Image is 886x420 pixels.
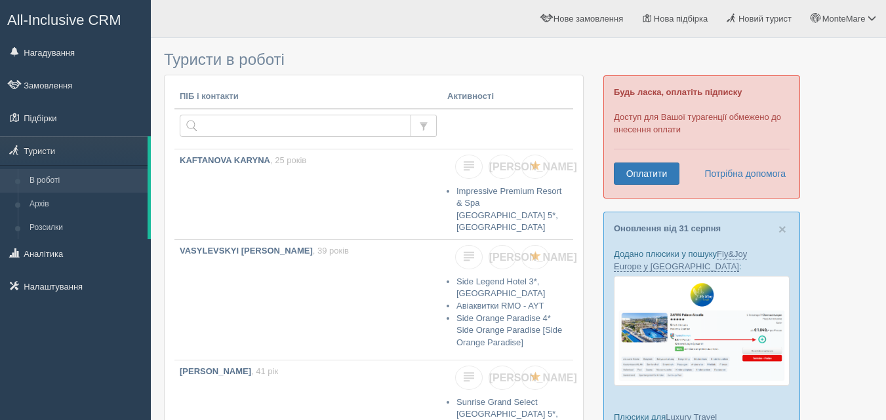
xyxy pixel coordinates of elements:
th: ПІБ і контакти [174,85,442,109]
span: Туристи в роботі [164,50,285,68]
img: fly-joy-de-proposal-crm-for-travel-agency.png [614,276,790,386]
span: All-Inclusive CRM [7,12,121,28]
a: [PERSON_NAME] [489,366,516,390]
span: [PERSON_NAME] [489,372,577,383]
th: Активності [442,85,573,109]
a: [PERSON_NAME] [489,155,516,179]
a: Impressive Premium Resort & Spa [GEOGRAPHIC_DATA] 5*, [GEOGRAPHIC_DATA] [456,186,561,233]
a: Авіаквитки RMO - AYT [456,301,544,311]
a: [PERSON_NAME] [489,245,516,269]
span: [PERSON_NAME] [489,252,577,263]
a: KAFTANOVA KARYNA, 25 років [174,149,442,233]
a: Розсилки [24,216,148,240]
b: KAFTANOVA KARYNA [180,155,270,165]
span: × [778,221,786,237]
span: , 41 рік [251,366,278,376]
a: Потрібна допомога [696,162,786,185]
a: Архів [24,193,148,216]
a: All-Inclusive CRM [1,1,150,37]
a: В роботі [24,169,148,193]
b: VASYLEVSKYI [PERSON_NAME] [180,246,313,256]
span: Нова підбірка [654,14,708,24]
a: Fly&Joy Europe у [GEOGRAPHIC_DATA] [614,249,747,272]
span: MonteMare [822,14,866,24]
span: , 25 років [270,155,306,165]
b: Будь ласка, оплатіть підписку [614,87,742,97]
p: Додано плюсики у пошуку : [614,248,790,273]
b: [PERSON_NAME] [180,366,251,376]
a: Оплатити [614,162,679,185]
input: Пошук за ПІБ, паспортом або контактами [180,115,411,137]
a: Оновлення від 31 серпня [614,223,721,233]
a: VASYLEVSKYI [PERSON_NAME], 39 років [174,240,442,360]
button: Close [778,222,786,236]
span: [PERSON_NAME] [489,161,577,172]
span: Нове замовлення [554,14,623,24]
div: Доступ для Вашої турагенції обмежено до внесення оплати [603,75,800,199]
span: , 39 років [313,246,349,256]
a: Side Legend Hotel 3*, [GEOGRAPHIC_DATA] [456,277,545,299]
a: Side Orange Paradise 4* Side Orange Paradise [Side Orange Paradise] [456,313,562,347]
span: Новий турист [738,14,792,24]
